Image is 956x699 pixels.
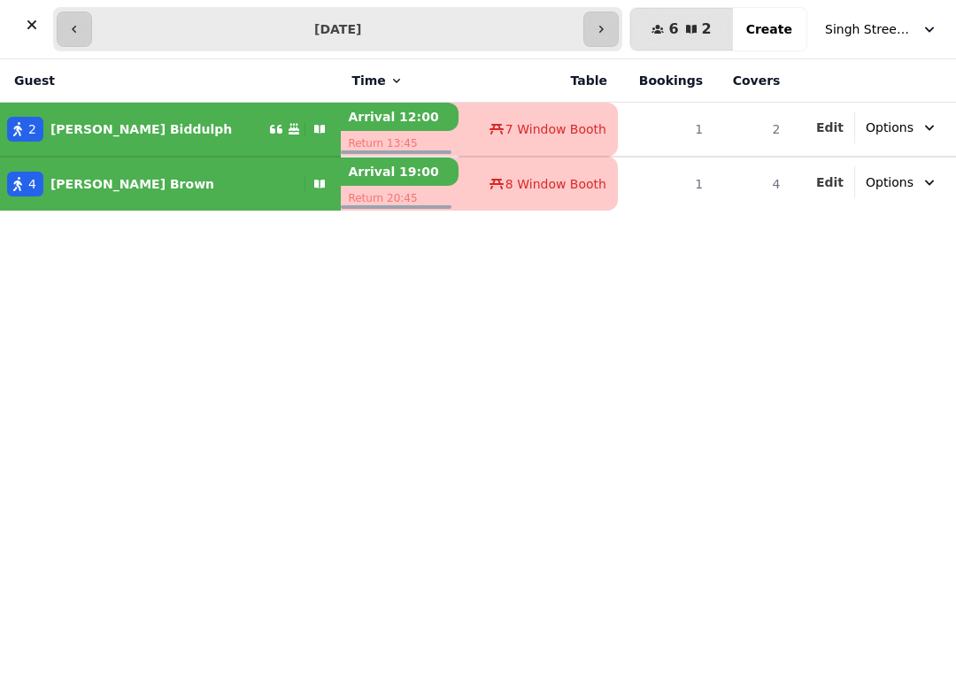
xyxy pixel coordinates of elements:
[713,157,790,211] td: 4
[618,157,713,211] td: 1
[816,176,844,188] span: Edit
[746,23,792,35] span: Create
[732,8,806,50] button: Create
[50,120,232,138] p: [PERSON_NAME] Biddulph
[351,72,403,89] button: Time
[855,111,949,143] button: Options
[459,59,618,103] th: Table
[816,119,844,136] button: Edit
[351,72,385,89] span: Time
[505,175,606,193] span: 8 Window Booth
[341,103,459,131] p: Arrival 12:00
[28,175,36,193] span: 4
[814,13,949,45] button: Singh Street Bruntsfield
[618,103,713,157] td: 1
[825,20,914,38] span: Singh Street Bruntsfield
[505,120,606,138] span: 7 Window Booth
[618,59,713,103] th: Bookings
[341,186,459,211] p: Return 20:45
[341,131,459,156] p: Return 13:45
[341,157,459,186] p: Arrival 19:00
[50,175,214,193] p: [PERSON_NAME] Brown
[630,8,732,50] button: 62
[866,173,914,191] span: Options
[713,103,790,157] td: 2
[713,59,790,103] th: Covers
[28,120,36,138] span: 2
[816,121,844,134] span: Edit
[668,22,678,36] span: 6
[855,166,949,198] button: Options
[866,119,914,136] span: Options
[816,173,844,191] button: Edit
[702,22,712,36] span: 2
